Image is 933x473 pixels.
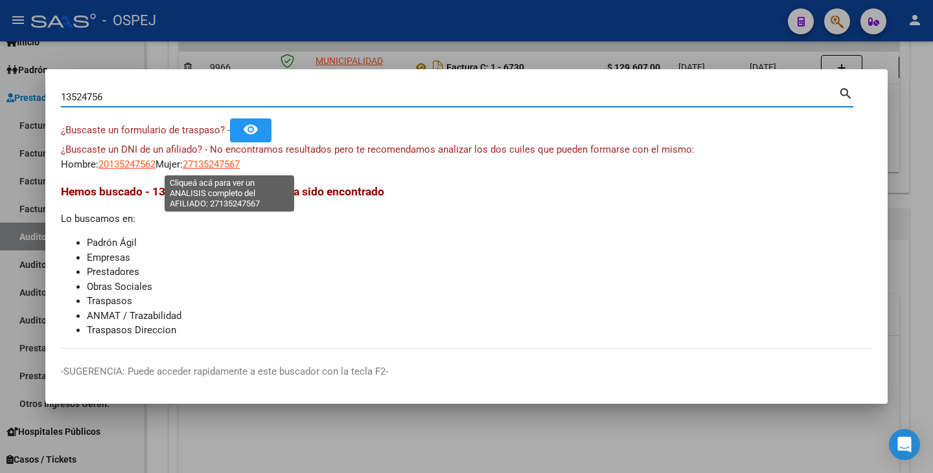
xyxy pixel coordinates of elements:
div: Open Intercom Messenger [889,429,920,460]
li: Padrón Ágil [87,236,872,250]
li: Obras Sociales [87,280,872,294]
div: Lo buscamos en: [61,183,872,338]
li: Traspasos [87,294,872,309]
li: ANMAT / Trazabilidad [87,309,872,324]
mat-icon: search [838,85,853,100]
span: 20135247562 [98,159,155,170]
p: -SUGERENCIA: Puede acceder rapidamente a este buscador con la tecla F2- [61,364,872,379]
li: Traspasos Direccion [87,323,872,338]
span: ¿Buscaste un DNI de un afiliado? - No encontramos resultados pero te recomendamos analizar los do... [61,144,695,155]
span: ¿Buscaste un formulario de traspaso? - [61,124,230,136]
li: Empresas [87,250,872,265]
div: Hombre: Mujer: [61,142,872,171]
mat-icon: remove_red_eye [243,122,259,137]
span: 27135247567 [183,159,240,170]
span: Hemos buscado - 13524756 - y el mismo no ha sido encontrado [61,185,384,198]
li: Prestadores [87,265,872,280]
